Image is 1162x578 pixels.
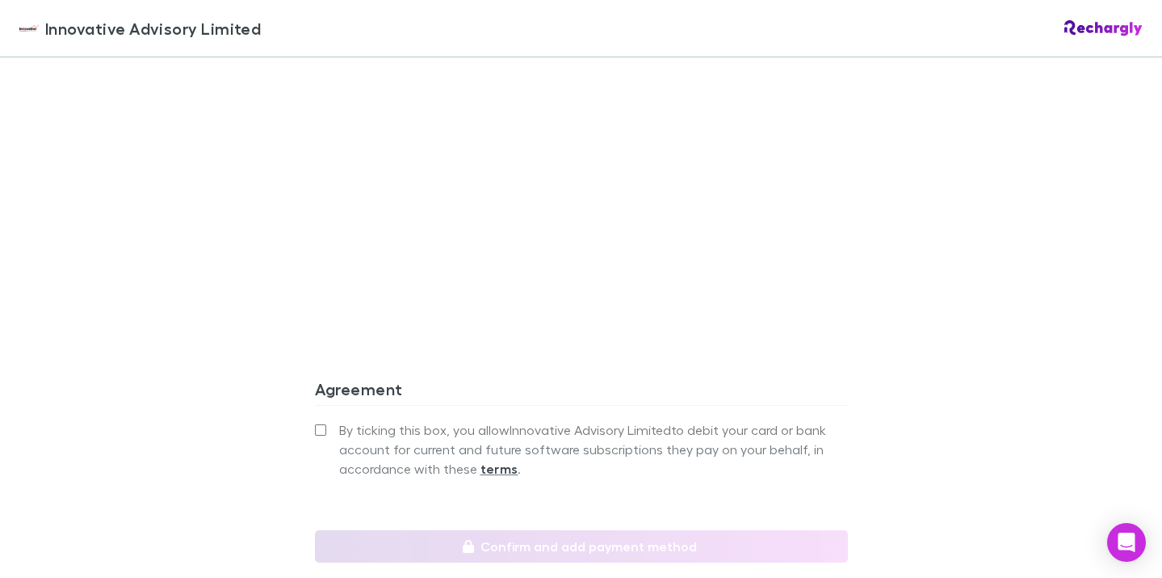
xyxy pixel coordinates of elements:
[315,530,848,563] button: Confirm and add payment method
[45,16,261,40] span: Innovative Advisory Limited
[19,19,39,38] img: Innovative Advisory Limited's Logo
[1107,523,1146,562] div: Open Intercom Messenger
[339,420,848,479] span: By ticking this box, you allow Innovative Advisory Limited to debit your card or bank account for...
[315,379,848,405] h3: Agreement
[480,461,518,477] strong: terms
[1064,20,1143,36] img: Rechargly Logo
